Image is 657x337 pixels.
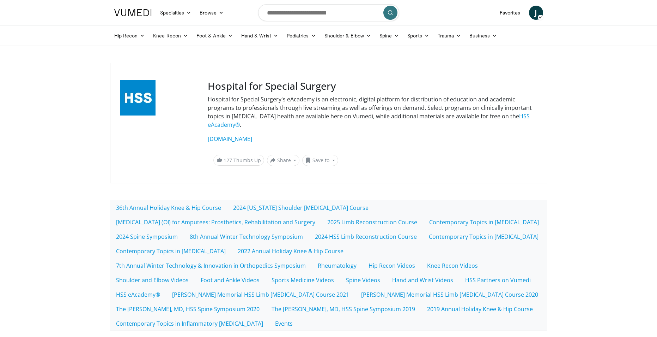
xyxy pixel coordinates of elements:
[110,229,184,244] a: 2024 Spine Symposium
[110,200,227,215] a: 36th Annual Holiday Knee & Hip Course
[224,157,232,164] span: 127
[529,6,543,20] a: J
[355,287,544,302] a: [PERSON_NAME] Memorial HSS Limb [MEDICAL_DATA] Course 2020
[208,135,252,143] a: [DOMAIN_NAME]
[309,229,423,244] a: 2024 HSS Limb Reconstruction Course
[375,29,403,43] a: Spine
[156,6,196,20] a: Specialties
[184,229,309,244] a: 8th Annual Winter Technology Symposium
[110,29,149,43] a: Hip Recon
[114,9,152,16] img: VuMedi Logo
[232,244,349,259] a: 2022 Annual Holiday Knee & Hip Course
[110,273,195,288] a: Shoulder and Elbow Videos
[465,29,501,43] a: Business
[227,200,375,215] a: 2024 [US_STATE] Shoulder [MEDICAL_DATA] Course
[192,29,237,43] a: Foot & Ankle
[282,29,320,43] a: Pediatrics
[320,29,375,43] a: Shoulder & Elbow
[321,215,423,230] a: 2025 Limb Reconstruction Course
[208,112,530,129] a: HSS eAcademy®
[421,302,539,317] a: 2019 Annual Holiday Knee & Hip Course
[149,29,192,43] a: Knee Recon
[421,258,484,273] a: Knee Recon Videos
[386,273,459,288] a: Hand and Wrist Videos
[495,6,525,20] a: Favorites
[433,29,466,43] a: Trauma
[110,287,166,302] a: HSS eAcademy®
[423,229,545,244] a: Contemporary Topics in [MEDICAL_DATA]
[363,258,421,273] a: Hip Recon Videos
[110,316,269,331] a: Contemporary Topics in Inflammatory [MEDICAL_DATA]
[213,155,264,166] a: 127 Thumbs Up
[403,29,433,43] a: Sports
[110,302,266,317] a: The [PERSON_NAME], MD, HSS Spine Symposium 2020
[195,6,228,20] a: Browse
[258,4,399,21] input: Search topics, interventions
[266,302,421,317] a: The [PERSON_NAME], MD, HSS Spine Symposium 2019
[166,287,355,302] a: [PERSON_NAME] Memorial HSS Limb [MEDICAL_DATA] Course 2021
[237,29,282,43] a: Hand & Wrist
[269,316,299,331] a: Events
[266,273,340,288] a: Sports Medicine Videos
[110,215,321,230] a: [MEDICAL_DATA] (OI) for Amputees: Prosthetics, Rehabilitation and Surgery
[340,273,386,288] a: Spine Videos
[459,273,537,288] a: HSS Partners on Vumedi
[312,258,363,273] a: Rheumatology
[267,155,300,166] button: Share
[110,258,312,273] a: 7th Annual Winter Technology & Innovation in Orthopedics Symposium
[208,80,537,92] h3: Hospital for Special Surgery
[195,273,266,288] a: Foot and Ankle Videos
[423,215,545,230] a: Contemporary Topics in [MEDICAL_DATA]
[302,155,338,166] button: Save to
[110,244,232,259] a: Contemporary Topics in [MEDICAL_DATA]
[208,95,537,129] p: Hospital for Special Surgery's eAcademy is an electronic, digital platform for distribution of ed...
